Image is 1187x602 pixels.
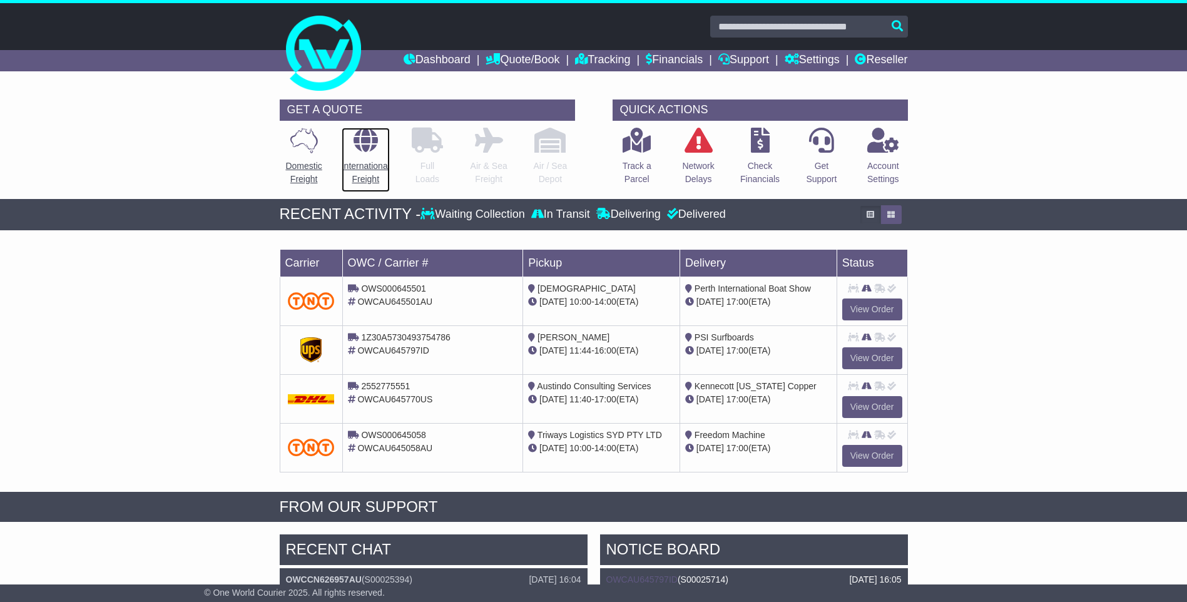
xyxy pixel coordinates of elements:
[486,50,559,71] a: Quote/Book
[855,50,907,71] a: Reseller
[685,393,832,406] div: (ETA)
[685,295,832,309] div: (ETA)
[696,345,724,355] span: [DATE]
[342,249,523,277] td: OWC / Carrier #
[593,208,664,222] div: Delivering
[740,127,780,193] a: CheckFinancials
[785,50,840,71] a: Settings
[537,332,609,342] span: [PERSON_NAME]
[623,160,651,186] p: Track a Parcel
[404,50,471,71] a: Dashboard
[361,332,450,342] span: 1Z30A5730493754786
[471,160,507,186] p: Air & Sea Freight
[412,160,443,186] p: Full Loads
[695,332,754,342] span: PSI Surfboards
[805,127,837,193] a: GetSupport
[280,498,908,516] div: FROM OUR SUPPORT
[740,160,780,186] p: Check Financials
[682,160,714,186] p: Network Delays
[534,160,568,186] p: Air / Sea Depot
[361,430,426,440] span: OWS000645058
[646,50,703,71] a: Financials
[600,534,908,568] div: NOTICE BOARD
[357,394,432,404] span: OWCAU645770US
[361,381,410,391] span: 2552775551
[288,394,335,404] img: DHL.png
[528,393,675,406] div: - (ETA)
[569,297,591,307] span: 10:00
[681,127,715,193] a: NetworkDelays
[622,127,652,193] a: Track aParcel
[288,292,335,309] img: TNT_Domestic.png
[341,127,390,193] a: InternationalFreight
[539,345,567,355] span: [DATE]
[842,347,902,369] a: View Order
[696,297,724,307] span: [DATE]
[867,127,900,193] a: AccountSettings
[529,574,581,585] div: [DATE] 16:04
[523,249,680,277] td: Pickup
[357,443,432,453] span: OWCAU645058AU
[286,574,362,584] a: OWCCN626957AU
[849,574,901,585] div: [DATE] 16:05
[569,345,591,355] span: 11:44
[420,208,527,222] div: Waiting Collection
[361,283,426,293] span: OWS000645501
[300,337,322,362] img: GetCarrierServiceDarkLogo
[537,430,662,440] span: Triways Logistics SYD PTY LTD
[204,588,385,598] span: © One World Courier 2025. All rights reserved.
[842,298,902,320] a: View Order
[806,160,837,186] p: Get Support
[539,297,567,307] span: [DATE]
[528,295,675,309] div: - (ETA)
[726,443,748,453] span: 17:00
[718,50,769,71] a: Support
[286,574,581,585] div: ( )
[696,443,724,453] span: [DATE]
[594,394,616,404] span: 17:00
[695,283,811,293] span: Perth International Boat Show
[680,249,837,277] td: Delivery
[696,394,724,404] span: [DATE]
[685,344,832,357] div: (ETA)
[357,297,432,307] span: OWCAU645501AU
[528,442,675,455] div: - (ETA)
[613,99,908,121] div: QUICK ACTIONS
[539,394,567,404] span: [DATE]
[594,443,616,453] span: 14:00
[537,283,636,293] span: [DEMOGRAPHIC_DATA]
[867,160,899,186] p: Account Settings
[594,297,616,307] span: 14:00
[606,574,678,584] a: OWCAU645797ID
[726,297,748,307] span: 17:00
[357,345,429,355] span: OWCAU645797ID
[685,442,832,455] div: (ETA)
[365,574,410,584] span: S00025394
[606,574,902,585] div: ( )
[537,381,651,391] span: Austindo Consulting Services
[569,394,591,404] span: 11:40
[726,345,748,355] span: 17:00
[569,443,591,453] span: 10:00
[528,208,593,222] div: In Transit
[288,439,335,456] img: TNT_Domestic.png
[664,208,726,222] div: Delivered
[528,344,675,357] div: - (ETA)
[681,574,726,584] span: S00025714
[280,99,575,121] div: GET A QUOTE
[342,160,390,186] p: International Freight
[594,345,616,355] span: 16:00
[539,443,567,453] span: [DATE]
[285,127,322,193] a: DomesticFreight
[575,50,630,71] a: Tracking
[842,396,902,418] a: View Order
[726,394,748,404] span: 17:00
[837,249,907,277] td: Status
[280,534,588,568] div: RECENT CHAT
[285,160,322,186] p: Domestic Freight
[695,381,817,391] span: Kennecott [US_STATE] Copper
[695,430,765,440] span: Freedom Machine
[280,249,342,277] td: Carrier
[842,445,902,467] a: View Order
[280,205,421,223] div: RECENT ACTIVITY -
